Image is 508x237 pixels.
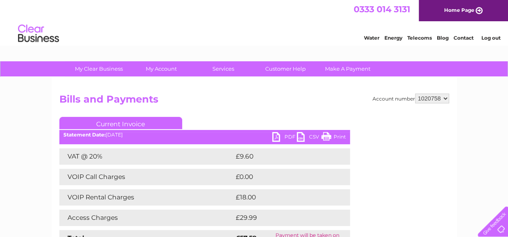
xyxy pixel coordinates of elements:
[59,117,182,129] a: Current Invoice
[59,132,350,138] div: [DATE]
[59,189,234,206] td: VOIP Rental Charges
[373,94,449,103] div: Account number
[364,35,379,41] a: Water
[481,35,500,41] a: Log out
[407,35,432,41] a: Telecoms
[63,132,106,138] b: Statement Date:
[59,210,234,226] td: Access Charges
[272,132,297,144] a: PDF
[190,61,257,76] a: Services
[321,132,346,144] a: Print
[18,21,59,46] img: logo.png
[437,35,449,41] a: Blog
[234,169,331,185] td: £0.00
[234,210,334,226] td: £29.99
[65,61,133,76] a: My Clear Business
[234,148,332,165] td: £9.60
[61,4,448,40] div: Clear Business is a trading name of Verastar Limited (registered in [GEOGRAPHIC_DATA] No. 3667643...
[454,35,474,41] a: Contact
[297,132,321,144] a: CSV
[354,4,410,14] a: 0333 014 3131
[59,148,234,165] td: VAT @ 20%
[59,94,449,109] h2: Bills and Payments
[314,61,382,76] a: Make A Payment
[59,169,234,185] td: VOIP Call Charges
[252,61,319,76] a: Customer Help
[234,189,333,206] td: £18.00
[384,35,402,41] a: Energy
[127,61,195,76] a: My Account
